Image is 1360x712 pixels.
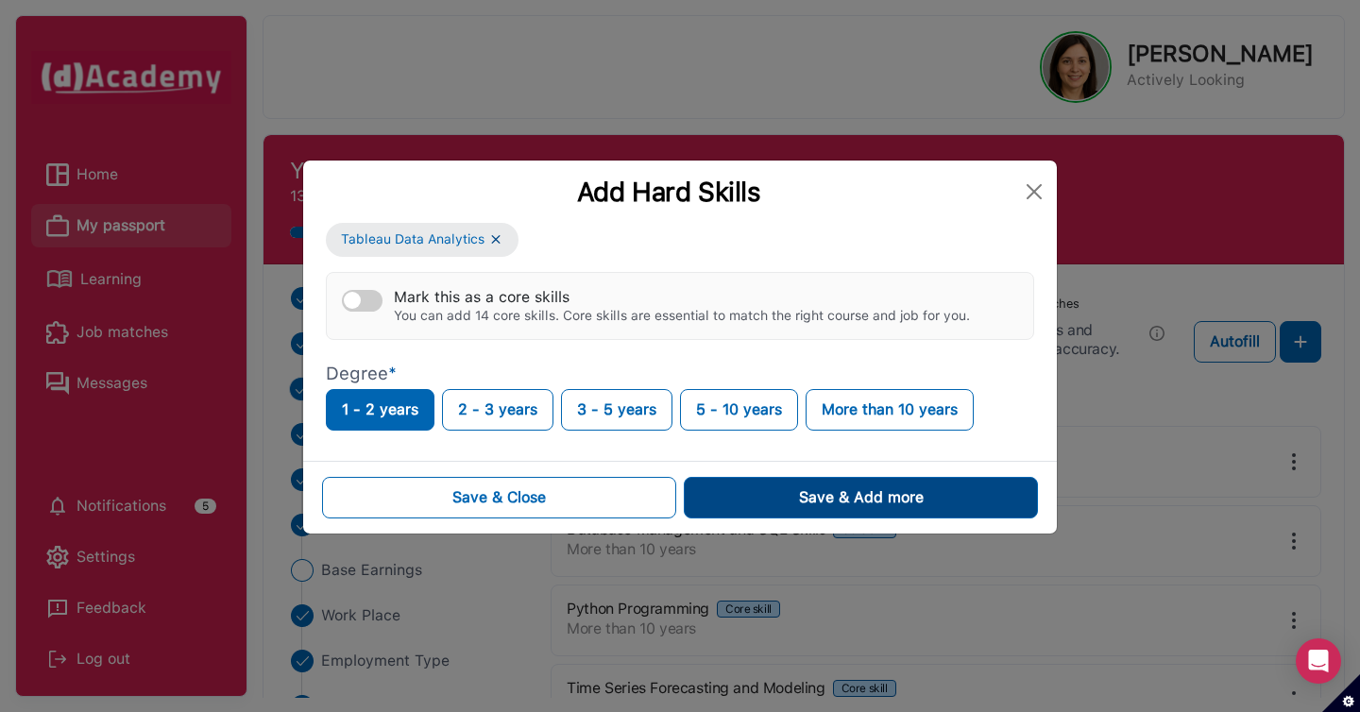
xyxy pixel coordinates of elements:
button: 2 - 3 years [442,389,553,431]
button: Save & Add more [684,477,1038,518]
div: Save & Close [452,486,546,509]
span: Tableau Data Analytics [341,229,484,249]
div: Open Intercom Messenger [1296,638,1341,684]
div: Add Hard Skills [318,176,1019,208]
div: Mark this as a core skills [394,288,970,306]
p: Degree [326,363,1034,385]
button: Close [1019,177,1049,207]
div: You can add 14 core skills. Core skills are essential to match the right course and job for you. [394,308,970,324]
button: Tableau Data Analytics [326,223,518,257]
img: x [488,231,503,247]
button: 1 - 2 years [326,389,434,431]
button: More than 10 years [806,389,974,431]
button: Save & Close [322,477,676,518]
button: Set cookie preferences [1322,674,1360,712]
div: Save & Add more [799,486,924,509]
button: Mark this as a core skillsYou can add 14 core skills. Core skills are essential to match the righ... [342,290,382,312]
button: 3 - 5 years [561,389,672,431]
button: 5 - 10 years [680,389,798,431]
